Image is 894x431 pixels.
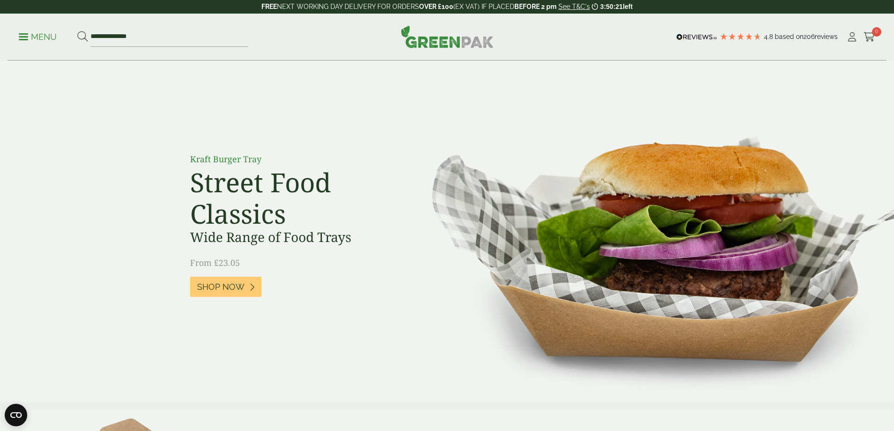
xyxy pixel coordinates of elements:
[863,32,875,42] i: Cart
[846,32,858,42] i: My Account
[719,32,762,41] div: 4.79 Stars
[863,30,875,44] a: 0
[600,3,623,10] span: 3:50:21
[190,229,401,245] h3: Wide Range of Food Trays
[19,31,57,41] a: Menu
[190,277,261,297] a: Shop Now
[190,257,240,268] span: From £23.05
[261,3,277,10] strong: FREE
[401,25,494,48] img: GreenPak Supplies
[19,31,57,43] p: Menu
[190,166,401,229] h2: Street Food Classics
[190,153,401,166] p: Kraft Burger Tray
[402,61,894,402] img: Street Food Classics
[623,3,633,10] span: left
[764,33,775,40] span: 4.8
[872,27,881,37] span: 0
[815,33,838,40] span: reviews
[419,3,453,10] strong: OVER £100
[558,3,590,10] a: See T&C's
[775,33,803,40] span: Based on
[5,404,27,426] button: Open CMP widget
[676,34,717,40] img: REVIEWS.io
[197,282,245,292] span: Shop Now
[514,3,557,10] strong: BEFORE 2 pm
[803,33,815,40] span: 206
